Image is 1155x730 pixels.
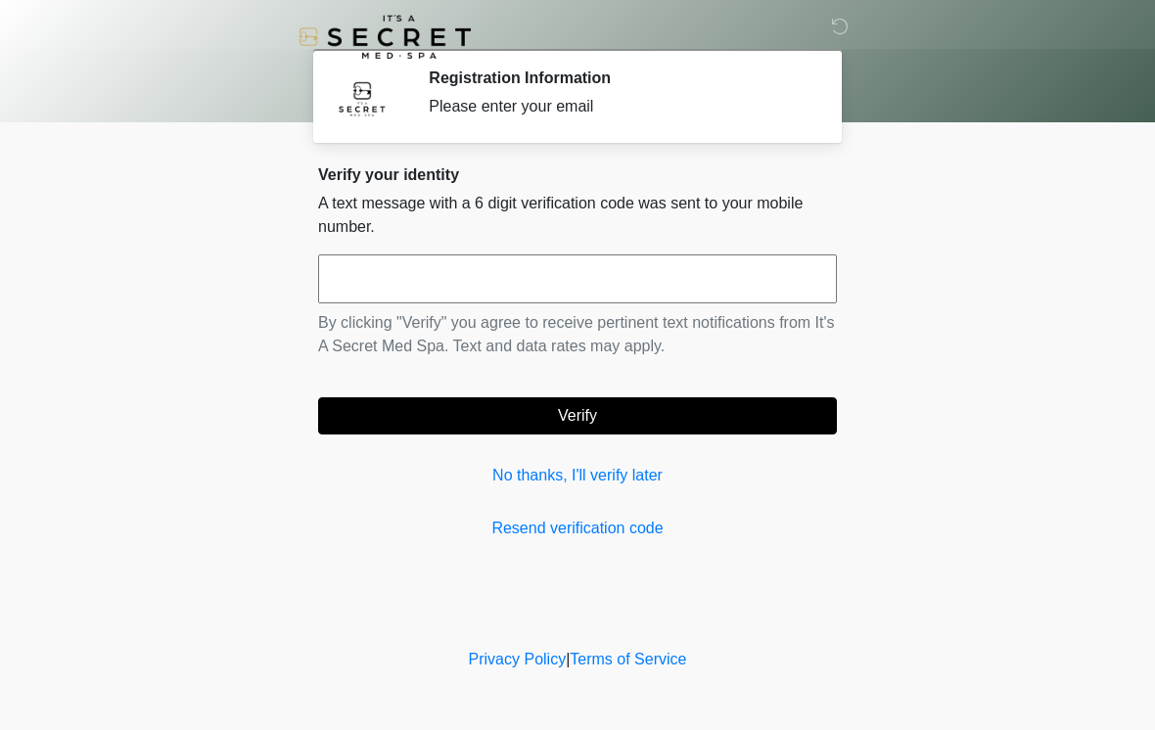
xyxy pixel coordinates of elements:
p: A text message with a 6 digit verification code was sent to your mobile number. [318,192,837,239]
div: Please enter your email [429,95,808,118]
button: Verify [318,397,837,434]
p: By clicking "Verify" you agree to receive pertinent text notifications from It's A Secret Med Spa... [318,311,837,358]
img: It's A Secret Med Spa Logo [299,15,471,59]
a: No thanks, I'll verify later [318,464,837,487]
h2: Registration Information [429,68,808,87]
a: | [566,651,570,667]
a: Privacy Policy [469,651,567,667]
a: Resend verification code [318,517,837,540]
a: Terms of Service [570,651,686,667]
h2: Verify your identity [318,165,837,184]
img: Agent Avatar [333,68,392,127]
